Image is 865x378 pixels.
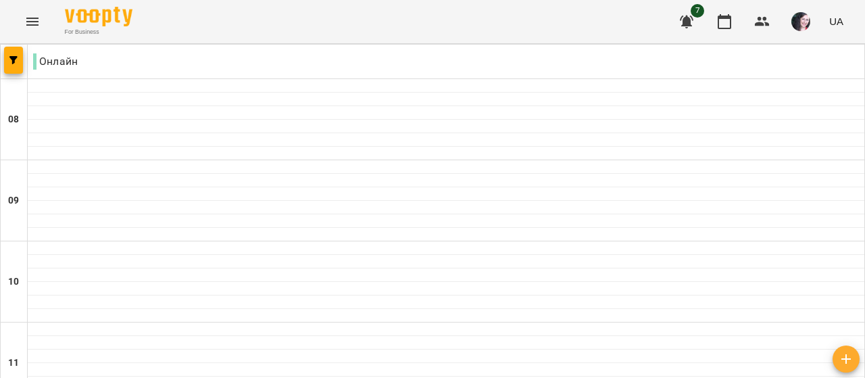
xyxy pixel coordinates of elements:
span: UA [829,14,843,28]
button: Menu [16,5,49,38]
p: Онлайн [33,53,78,70]
span: 7 [691,4,704,18]
button: UA [824,9,849,34]
h6: 10 [8,275,19,289]
img: 2806701817c5ecc41609d986f83e462c.jpeg [791,12,810,31]
img: Voopty Logo [65,7,132,26]
h6: 09 [8,193,19,208]
h6: 11 [8,356,19,371]
button: Створити урок [833,346,860,373]
h6: 08 [8,112,19,127]
span: For Business [65,28,132,37]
